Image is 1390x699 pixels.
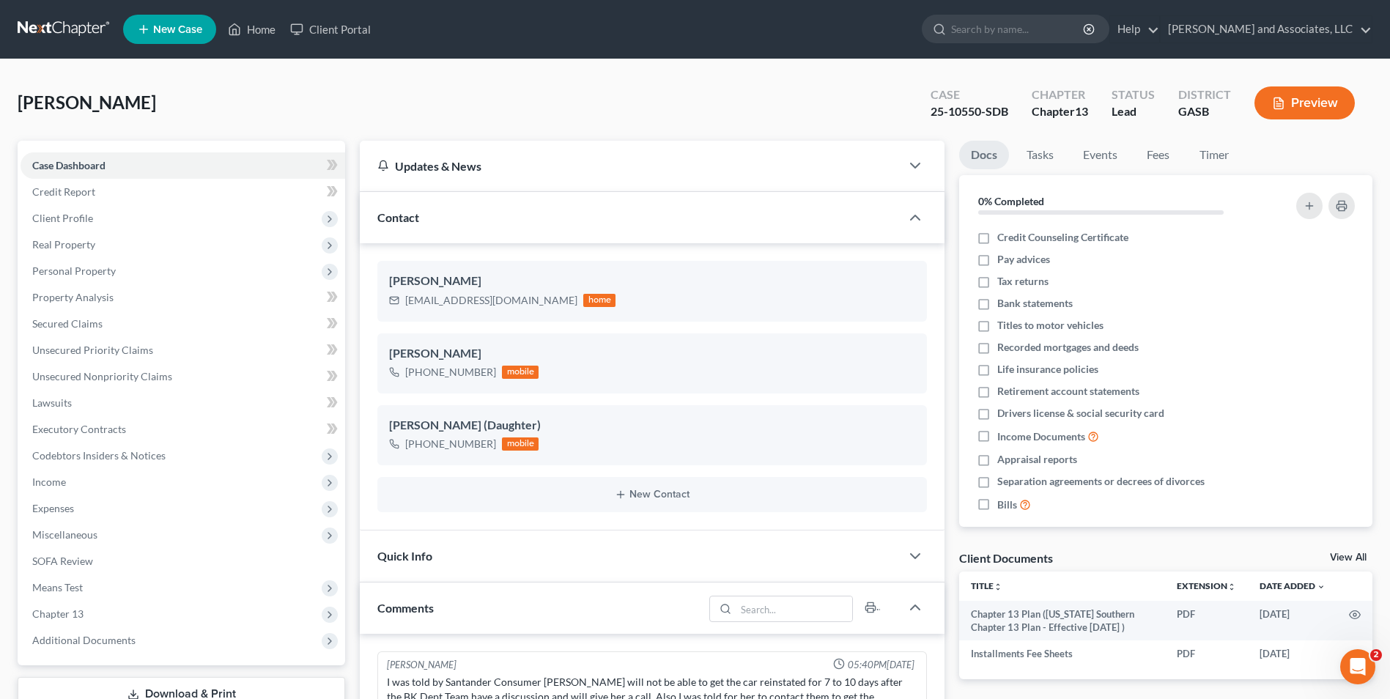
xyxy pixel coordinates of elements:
div: [PERSON_NAME] [387,658,456,672]
a: Property Analysis [21,284,345,311]
i: unfold_more [994,582,1002,591]
a: Fees [1135,141,1182,169]
td: PDF [1165,640,1248,667]
div: District [1178,86,1231,103]
span: Case Dashboard [32,159,106,171]
button: New Contact [389,489,915,500]
span: Personal Property [32,265,116,277]
a: Lawsuits [21,390,345,416]
span: 2 [1370,649,1382,661]
div: 25-10550-SDB [931,103,1008,120]
div: GASB [1178,103,1231,120]
span: Credit Report [32,185,95,198]
a: Home [221,16,283,42]
span: Real Property [32,238,95,251]
span: Retirement account statements [997,384,1139,399]
span: [PERSON_NAME] [18,92,156,113]
span: Credit Counseling Certificate [997,230,1128,245]
div: Status [1112,86,1155,103]
span: Executory Contracts [32,423,126,435]
span: Codebtors Insiders & Notices [32,449,166,462]
a: Timer [1188,141,1241,169]
input: Search... [736,596,852,621]
div: Updates & News [377,158,883,174]
span: Expenses [32,502,74,514]
a: SOFA Review [21,548,345,574]
td: [DATE] [1248,601,1337,641]
a: Help [1110,16,1159,42]
td: Installments Fee Sheets [959,640,1165,667]
a: Secured Claims [21,311,345,337]
span: Contact [377,210,419,224]
a: Client Portal [283,16,378,42]
span: Bills [997,498,1017,512]
a: Titleunfold_more [971,580,1002,591]
span: Miscellaneous [32,528,97,541]
div: [PHONE_NUMBER] [405,437,496,451]
span: Unsecured Nonpriority Claims [32,370,172,382]
a: Date Added expand_more [1260,580,1326,591]
span: Income Documents [997,429,1085,444]
div: mobile [502,437,539,451]
a: Events [1071,141,1129,169]
span: Additional Documents [32,634,136,646]
span: Appraisal reports [997,452,1077,467]
a: View All [1330,552,1367,563]
span: Lawsuits [32,396,72,409]
button: Preview [1254,86,1355,119]
div: [PHONE_NUMBER] [405,365,496,380]
span: Unsecured Priority Claims [32,344,153,356]
span: Separation agreements or decrees of divorces [997,474,1205,489]
span: Pay advices [997,252,1050,267]
a: Executory Contracts [21,416,345,443]
div: home [583,294,615,307]
div: mobile [502,366,539,379]
div: Client Documents [959,550,1053,566]
i: expand_more [1317,582,1326,591]
a: Tasks [1015,141,1065,169]
span: Means Test [32,581,83,593]
span: Secured Claims [32,317,103,330]
a: Credit Report [21,179,345,205]
input: Search by name... [951,15,1085,42]
span: Life insurance policies [997,362,1098,377]
span: 13 [1075,104,1088,118]
a: Unsecured Priority Claims [21,337,345,363]
td: Chapter 13 Plan ([US_STATE] Southern Chapter 13 Plan - Effective [DATE] ) [959,601,1165,641]
span: New Case [153,24,202,35]
div: Chapter [1032,103,1088,120]
iframe: Intercom live chat [1340,649,1375,684]
span: 05:40PM[DATE] [848,658,914,672]
div: [PERSON_NAME] [389,345,915,363]
span: Recorded mortgages and deeds [997,340,1139,355]
a: Unsecured Nonpriority Claims [21,363,345,390]
div: [EMAIL_ADDRESS][DOMAIN_NAME] [405,293,577,308]
span: Titles to motor vehicles [997,318,1104,333]
span: Quick Info [377,549,432,563]
span: Property Analysis [32,291,114,303]
td: PDF [1165,601,1248,641]
div: [PERSON_NAME] [389,273,915,290]
span: Tax returns [997,274,1049,289]
span: Comments [377,601,434,615]
strong: 0% Completed [978,195,1044,207]
span: Client Profile [32,212,93,224]
a: Extensionunfold_more [1177,580,1236,591]
span: SOFA Review [32,555,93,567]
a: Docs [959,141,1009,169]
div: [PERSON_NAME] (Daughter) [389,417,915,434]
span: Chapter 13 [32,607,84,620]
div: Chapter [1032,86,1088,103]
td: [DATE] [1248,640,1337,667]
span: Income [32,476,66,488]
div: Case [931,86,1008,103]
a: [PERSON_NAME] and Associates, LLC [1161,16,1372,42]
span: Drivers license & social security card [997,406,1164,421]
span: Bank statements [997,296,1073,311]
a: Case Dashboard [21,152,345,179]
div: Lead [1112,103,1155,120]
i: unfold_more [1227,582,1236,591]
